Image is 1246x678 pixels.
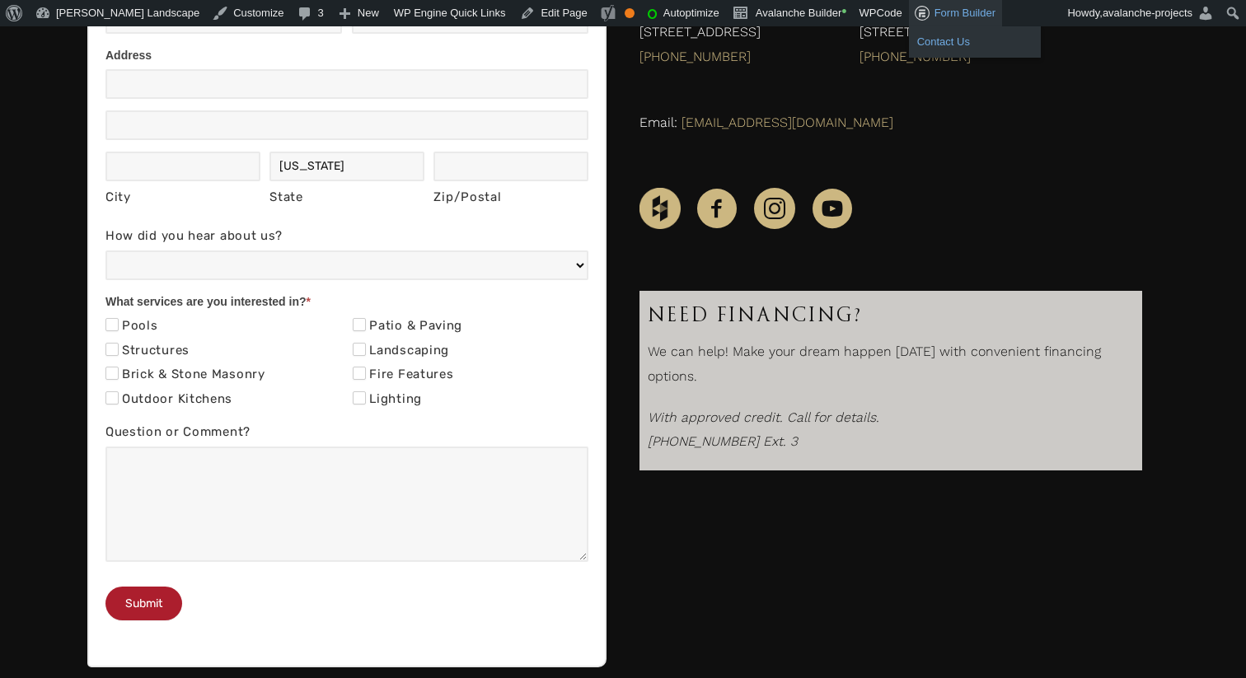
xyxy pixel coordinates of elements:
input: Brick & Stone Masonry [105,367,119,380]
label: Lighting [353,391,422,408]
label: Outdoor Kitchens [105,391,232,408]
label: Patio & Paving [353,318,462,334]
input: Outdoor Kitchens [105,391,119,404]
div: OK [625,8,635,18]
label: Pools [105,318,158,334]
p: We can help! Make your dream happen [DATE] with convenient financing options. [648,339,1134,396]
input: Michigan [269,152,424,181]
div: Address [105,45,588,69]
input: Lighting [353,391,366,404]
div: What services are you interested in? [105,292,588,316]
img: Houzz [639,188,681,229]
a: Contact Us [909,31,1041,53]
span: • [841,3,846,20]
input: Pools [105,318,119,331]
a: [EMAIL_ADDRESS][DOMAIN_NAME] [682,115,893,130]
input: Structures [105,343,119,356]
input: Patio & Paving [353,318,366,331]
span: Email: [639,115,677,130]
a: [PHONE_NUMBER] [639,49,751,64]
label: Question or Comment? [105,421,588,447]
label: Structures [105,343,190,359]
input: Landscaping [353,343,366,356]
input: Fire Features [353,367,366,380]
div: Zip/Postal [433,186,588,209]
label: Landscaping [353,343,449,359]
div: State [269,186,424,209]
span: avalanche-projects [1103,7,1192,19]
em: [PHONE_NUMBER] Ext. 3 [648,433,798,449]
i: With approved credit. Call for details. [648,409,879,425]
label: Brick & Stone Masonry [105,367,265,383]
button: Submit [105,587,182,620]
h3: Need Financing? [648,299,1134,331]
div: City [105,186,260,209]
label: Fire Features [353,367,453,383]
label: How did you hear about us? [105,225,588,250]
a: [PHONE_NUMBER] [860,49,971,64]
